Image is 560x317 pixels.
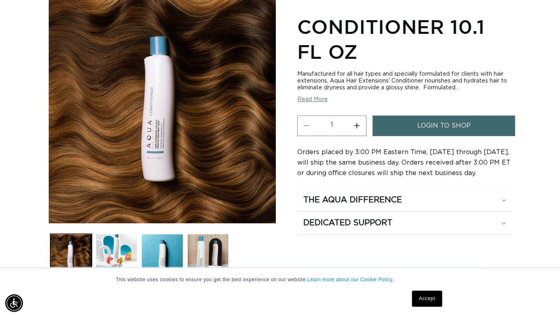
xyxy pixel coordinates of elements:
div: Manufactured for all hair types and specially formulated for clients with hair extensions, Aqua H... [297,71,512,91]
div: Accessibility Menu [5,294,23,312]
button: Load image 1 in gallery view [50,234,92,275]
button: Read More [297,96,328,103]
h1: Conditioner 10.1 fl oz [297,14,512,64]
summary: The Aqua Difference [297,189,512,211]
a: Learn more about our Cookie Policy. [307,277,394,282]
button: Load image 3 in gallery view [141,234,183,275]
a: Accept [412,290,442,307]
span: login to shop [417,115,471,136]
summary: Dedicated Support [297,212,512,234]
h2: The Aqua Difference [303,195,402,205]
iframe: Chat Widget [520,278,560,317]
a: login to shop [372,115,515,136]
span: Orders placed by 3:00 PM Eastern Time, [DATE] through [DATE], will ship the same business day. Or... [297,149,510,176]
p: This website uses cookies to ensure you get the best experience on our website. [116,276,444,283]
h2: Dedicated Support [303,218,392,228]
button: Load image 2 in gallery view [96,234,137,275]
button: Load image 4 in gallery view [187,234,229,275]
